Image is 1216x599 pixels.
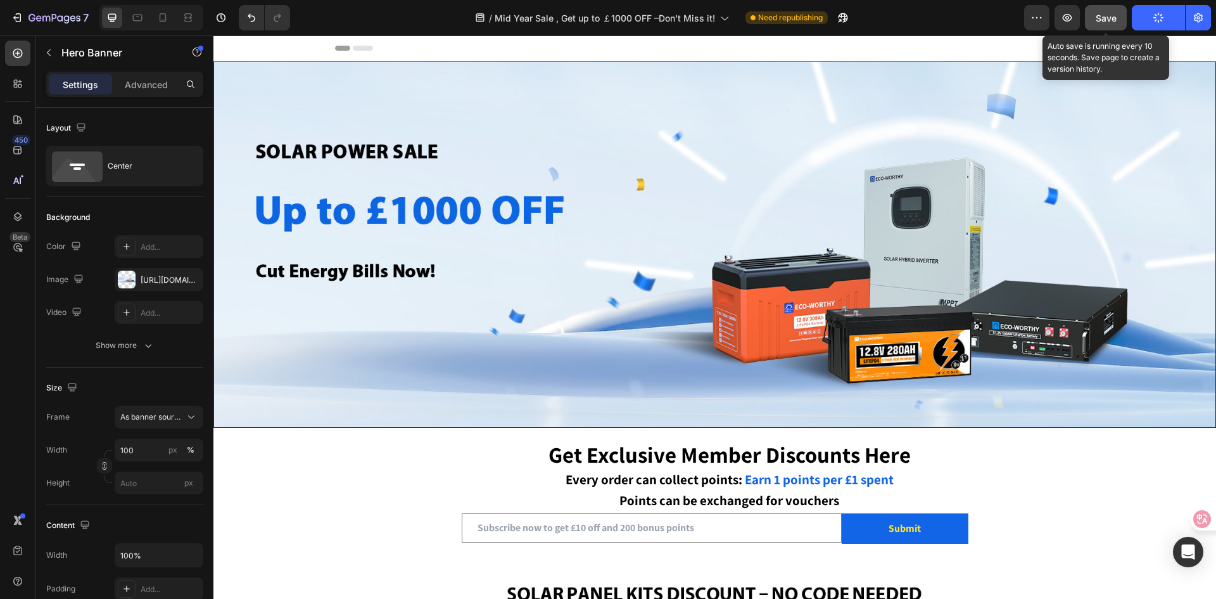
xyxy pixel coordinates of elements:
input: px [115,472,203,494]
button: As banner source [115,406,203,428]
iframe: Design area [213,35,1216,599]
div: Width [46,550,67,561]
strong: Earn 1 points per £1 spent [531,435,680,453]
button: px [183,442,198,458]
div: Show more [96,339,155,352]
strong: Get Exclusive Member Discounts Here [335,404,697,434]
div: Image [46,271,86,288]
div: Add... [141,584,200,595]
span: As banner source [120,411,182,423]
div: Add... [141,307,200,319]
button: Save [1085,5,1127,30]
span: px [184,478,193,487]
div: px [168,444,177,456]
div: Undo/Redo [239,5,290,30]
label: Frame [46,411,70,423]
label: Width [46,444,67,456]
span: Mid Year Sale , Get up to ￡1000 OFF –Don't Miss it! [495,11,715,25]
div: Beta [9,232,30,242]
div: Add... [141,242,200,253]
input: Auto [115,544,203,567]
p: Hero Banner [61,45,169,60]
span: / [489,11,492,25]
div: Background [46,212,90,223]
div: Content [46,517,92,534]
button: Show more [46,334,203,357]
div: Center [108,151,185,181]
input: px% [115,439,203,461]
div: Layout [46,120,89,137]
strong: Points can be exchanged for vouchers [406,456,626,473]
div: Submit [675,483,707,503]
div: Video [46,304,84,321]
div: Padding [46,583,75,595]
div: 450 [12,135,30,145]
button: % [165,442,180,458]
button: Submit &nbsp; [628,478,755,508]
p: 7 [83,10,89,25]
div: % [187,444,194,456]
span: Save [1096,13,1117,23]
p: Advanced [125,78,168,91]
div: Open Intercom Messenger [1173,537,1203,567]
strong: Every order can collect points: [352,435,529,453]
div: [URL][DOMAIN_NAME] [141,274,200,286]
button: 7 [5,5,94,30]
input: Subscribe now to get £10 off and 200 bonus points [248,478,628,508]
div: Color [46,238,84,255]
div: Size [46,380,80,397]
p: Settings [63,78,98,91]
label: Height [46,477,70,489]
span: Need republishing [758,12,823,23]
